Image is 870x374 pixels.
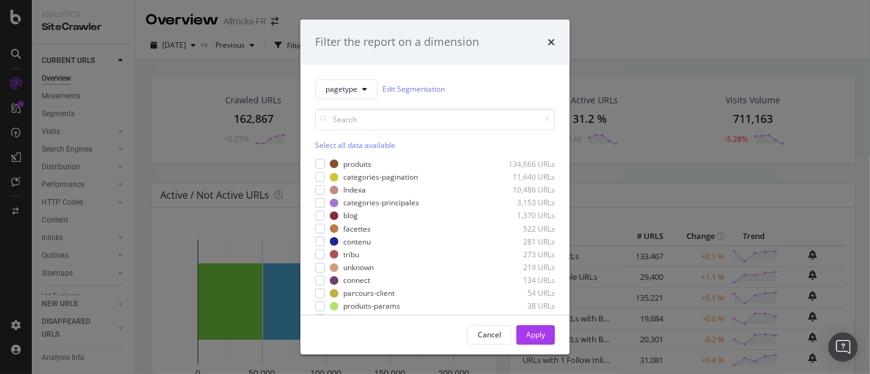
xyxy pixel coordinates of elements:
div: 10,486 URLs [495,185,555,195]
div: 273 URLs [495,249,555,260]
div: 134 URLs [495,275,555,285]
button: Cancel [467,325,511,345]
a: Edit Segmentation [382,82,445,95]
div: 134,666 URLs [495,159,555,169]
div: contenu [343,237,371,247]
div: tribu [343,249,359,260]
div: produits [343,159,371,169]
div: 219 URLs [495,262,555,273]
div: 25 URLs [495,314,555,324]
span: pagetype [325,84,357,94]
div: 11,640 URLs [495,172,555,182]
div: 54 URLs [495,288,555,298]
div: times [548,34,555,50]
button: Apply [516,325,555,345]
div: Apply [526,329,545,340]
button: pagetype [315,79,377,99]
div: categories-principales [343,197,419,208]
div: Indexa [343,185,366,195]
div: produits-params [343,301,400,311]
div: 522 URLs [495,224,555,234]
div: categories-pagination [343,172,418,182]
input: Search [315,109,555,130]
div: facettes [343,224,371,234]
div: connect [343,275,370,285]
div: 1,370 URLs [495,210,555,221]
div: Select all data available [315,140,555,150]
div: parcours-client [343,288,395,298]
div: Filter the report on a dimension [315,34,479,50]
div: Cancel [478,329,501,340]
div: 281 URLs [495,237,555,247]
div: 38 URLs [495,301,555,311]
div: blog [343,210,358,221]
div: unknown [343,262,374,273]
div: Open Intercom Messenger [828,332,858,362]
div: home [343,314,363,324]
div: modal [300,20,570,354]
div: 3,153 URLs [495,197,555,208]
